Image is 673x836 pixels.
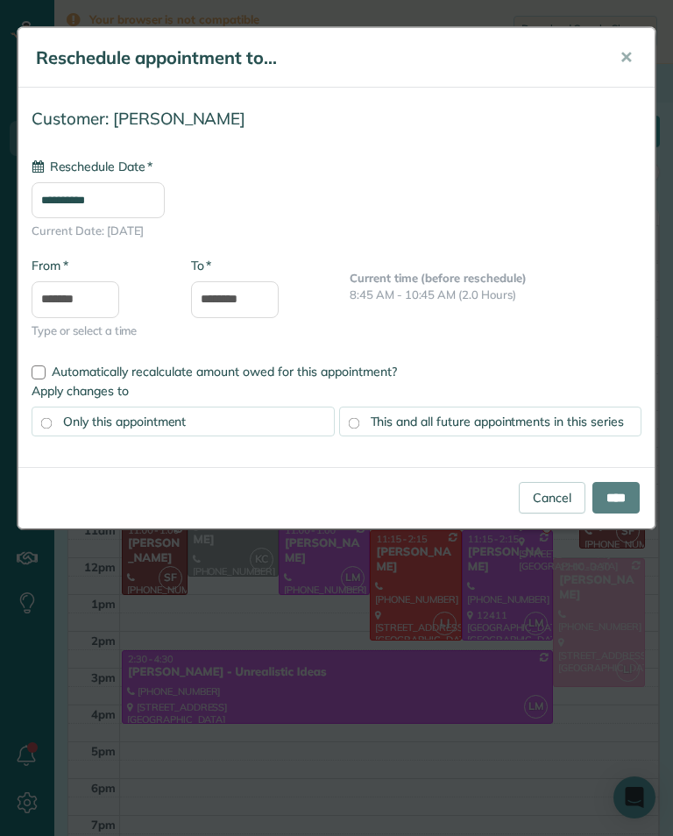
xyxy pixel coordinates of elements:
[620,47,633,67] span: ✕
[191,257,211,274] label: To
[32,322,164,339] span: Type or select a time
[63,414,186,429] span: Only this appointment
[32,223,641,239] span: Current Date: [DATE]
[52,364,397,379] span: Automatically recalculate amount owed for this appointment?
[519,482,585,514] a: Cancel
[41,417,53,429] input: Only this appointment
[32,382,641,400] label: Apply changes to
[350,287,641,303] p: 8:45 AM - 10:45 AM (2.0 Hours)
[32,110,641,128] h4: Customer: [PERSON_NAME]
[36,46,595,70] h5: Reschedule appointment to...
[350,271,527,285] b: Current time (before reschedule)
[32,257,67,274] label: From
[32,158,152,175] label: Reschedule Date
[371,414,624,429] span: This and all future appointments in this series
[348,417,359,429] input: This and all future appointments in this series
